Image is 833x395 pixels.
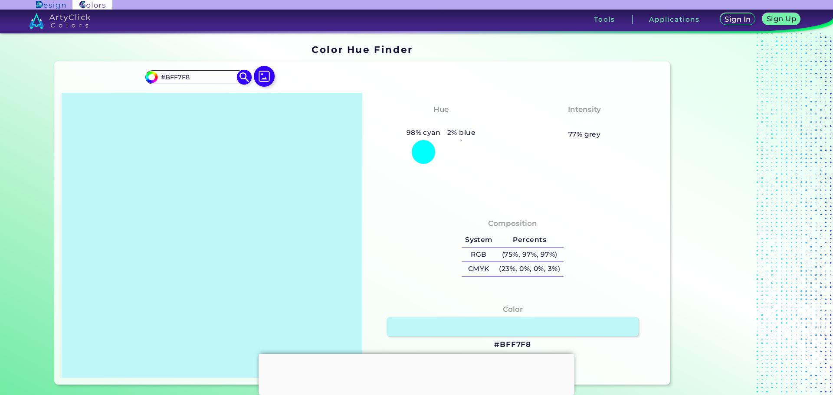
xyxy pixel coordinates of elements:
[462,248,495,262] h5: RGB
[462,233,495,247] h5: System
[673,41,782,388] iframe: Advertisement
[36,1,65,9] img: ArtyClick Design logo
[444,127,479,138] h5: 2% blue
[403,127,444,138] h5: 98% cyan
[496,233,564,247] h5: Percents
[254,66,275,87] img: icon picture
[494,340,531,350] h3: #BFF7F8
[259,354,574,393] iframe: Advertisement
[312,43,413,56] h1: Color Hue Finder
[237,69,252,85] img: icon search
[427,117,455,127] h3: Cyan
[594,16,615,23] h3: Tools
[496,248,564,262] h5: (75%, 97%, 97%)
[157,71,238,83] input: type color..
[568,129,601,140] h5: 77% grey
[462,262,495,276] h5: CMYK
[488,217,537,230] h4: Composition
[764,14,798,25] a: Sign Up
[503,303,523,316] h4: Color
[568,103,601,116] h4: Intensity
[768,16,795,22] h5: Sign Up
[726,16,749,23] h5: Sign In
[433,103,449,116] h4: Hue
[649,16,700,23] h3: Applications
[496,262,564,276] h5: (23%, 0%, 0%, 3%)
[722,14,754,25] a: Sign In
[29,13,90,29] img: logo_artyclick_colors_white.svg
[572,117,597,127] h3: Pale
